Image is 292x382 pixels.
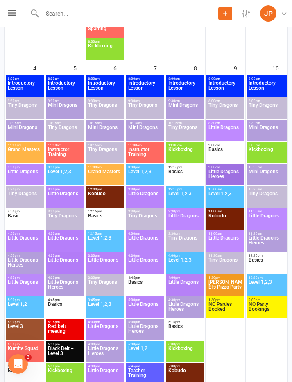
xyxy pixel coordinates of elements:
[88,364,122,368] span: 4:30pm
[88,103,122,118] span: Tiny Dragons
[168,280,203,294] span: Little Dragons
[194,61,205,75] div: 8
[128,188,163,191] span: 3:30pm
[7,276,42,280] span: 4:30pm
[208,298,243,302] span: 1:30pm
[208,147,243,162] span: Basics
[48,342,82,346] span: 5:30pm
[88,143,122,147] span: 10:15am
[88,165,122,169] span: 11:00am
[208,103,243,118] span: Tiny Dragons
[248,125,285,140] span: Mini Dragons
[168,320,203,324] span: 5:15pm
[88,43,122,58] span: Kickboxing
[128,280,163,294] span: Basics
[208,235,243,250] span: Little Dragons
[33,61,45,75] div: 4
[88,258,122,272] span: Little Dragons
[88,342,122,346] span: 4:00pm
[248,191,285,206] span: Tiny Dragons
[128,121,163,125] span: 10:15am
[128,213,163,228] span: Tiny Dragons
[248,258,285,272] span: Basics
[7,103,42,118] span: Tiny Dragons
[88,169,122,184] span: Grand Masters
[208,165,243,169] span: 9:00am
[208,143,243,147] span: 9:00am
[48,298,82,302] span: 4:45pm
[248,235,285,250] span: Little Dragons Heroes
[168,276,203,280] span: 4:00pm
[168,169,203,184] span: Basics
[128,302,163,316] span: Little Dragons
[208,125,243,140] span: Little Dragons
[208,77,243,81] span: 8:00am
[168,210,203,213] span: 3:30pm
[88,191,122,206] span: Kobudo
[7,302,42,316] span: Level 1,2
[248,121,285,125] span: 8:30am
[7,77,42,81] span: 8:00am
[88,210,122,213] span: 12:15pm
[128,276,163,280] span: 4:45pm
[48,81,82,95] span: Introductory Lesson
[168,235,203,250] span: Tiny Dragons
[128,298,163,302] span: 5:00pm
[88,232,122,235] span: 12:15pm
[88,40,122,43] span: 8:00pm
[7,346,42,361] span: Kumite Squad
[168,364,203,368] span: 7:00pm
[88,213,122,228] span: Basics
[7,298,42,302] span: 5:00pm
[48,254,82,258] span: 4:30pm
[7,81,42,95] span: Introductory Lesson
[128,254,163,258] span: 4:30pm
[7,191,42,206] span: Tiny Dragons
[88,81,122,95] span: Introductory Lesson
[168,302,203,316] span: Little Dragons Heroes
[7,125,42,140] span: Mini Dragons
[234,61,245,75] div: 9
[48,165,82,169] span: 3:30pm
[88,125,122,140] span: Mini Dragons
[128,191,163,206] span: Little Dragons
[7,188,42,191] span: 3:30pm
[168,213,203,228] span: Little Dragons
[48,232,82,235] span: 4:00pm
[168,324,203,339] span: Basics
[48,121,82,125] span: 10:15am
[208,99,243,103] span: 8:00am
[168,143,203,147] span: 11:00am
[48,302,82,316] span: Basics
[88,99,122,103] span: 9:30am
[128,165,163,169] span: 3:30pm
[208,280,243,294] span: [PERSON_NAME]'s Pizza Party
[7,254,42,258] span: 4:00pm
[48,188,82,191] span: 3:30pm
[7,364,42,368] span: 6:45pm
[7,320,42,324] span: 5:00pm
[48,77,82,81] span: 8:00am
[7,165,42,169] span: 3:30pm
[88,276,122,280] span: 3:30pm
[248,188,285,191] span: 10:30am
[168,81,203,95] span: Introductory Lesson
[248,77,285,81] span: 8:00am
[208,302,243,316] span: NO Parties Booked
[88,121,122,125] span: 10:15am
[168,258,203,272] span: Level 1,2,3
[168,254,203,258] span: 4:00pm
[7,232,42,235] span: 4:00pm
[48,210,82,213] span: 3:30pm
[88,280,122,294] span: Tiny Dragons
[48,191,82,206] span: Little Dragons
[48,143,82,147] span: 11:30am
[208,258,243,272] span: Tiny Dragons
[208,81,243,95] span: Introductory Lesson
[208,210,243,213] span: 11:00am
[88,77,122,81] span: 8:00am
[248,298,285,302] span: 2:00pm
[7,258,42,272] span: Little Dragons Heroes
[128,81,163,95] span: Introductory Lesson
[7,210,42,213] span: 4:00pm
